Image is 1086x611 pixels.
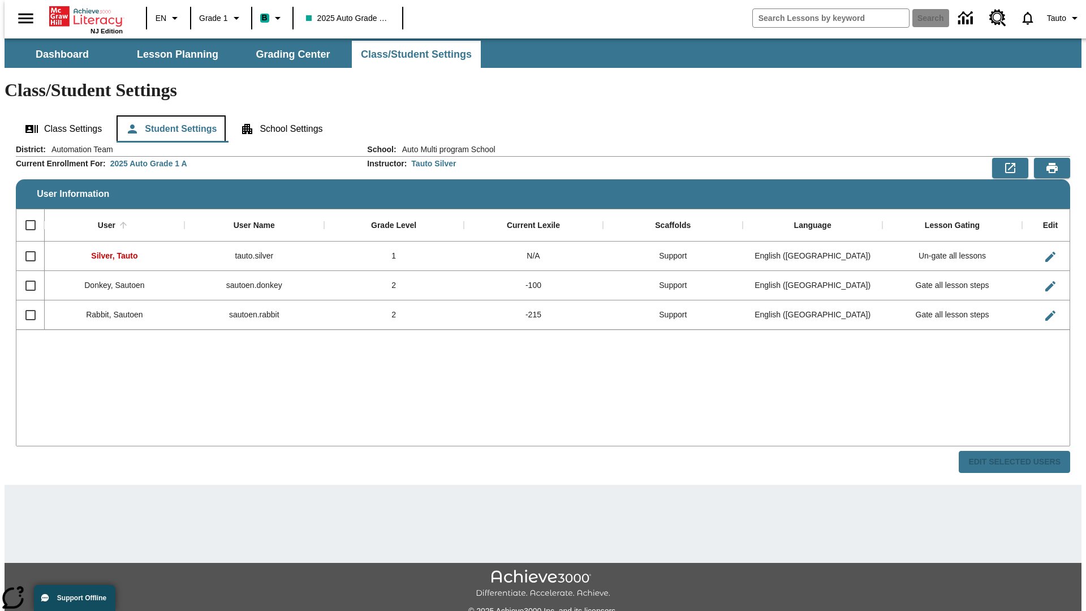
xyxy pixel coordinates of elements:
[603,300,743,330] div: Support
[367,145,396,154] h2: School :
[992,158,1028,178] button: Export to CSV
[184,271,324,300] div: sautoen.donkey
[1039,246,1062,268] button: Edit User
[86,310,143,319] span: Rabbit, Sautoen
[1043,221,1058,231] div: Edit
[9,2,42,35] button: Open side menu
[34,585,115,611] button: Support Offline
[16,144,1070,474] div: User Information
[156,12,166,24] span: EN
[199,12,228,24] span: Grade 1
[1013,3,1042,33] a: Notifications
[16,115,1070,143] div: Class/Student Settings
[49,5,123,28] a: Home
[150,8,187,28] button: Language: EN, Select a language
[324,271,464,300] div: 2
[397,144,495,155] span: Auto Multi program School
[371,221,416,231] div: Grade Level
[951,3,982,34] a: Data Center
[5,41,482,68] div: SubNavbar
[507,221,560,231] div: Current Lexile
[256,8,289,28] button: Boost Class color is teal. Change class color
[352,41,481,68] button: Class/Student Settings
[306,12,390,24] span: 2025 Auto Grade 1 A
[324,300,464,330] div: 2
[464,242,604,271] div: N/A
[1034,158,1070,178] button: Print Preview
[982,3,1013,33] a: Resource Center, Will open in new tab
[90,28,123,35] span: NJ Edition
[236,41,350,68] button: Grading Center
[1039,275,1062,298] button: Edit User
[743,271,882,300] div: English (US)
[16,145,46,154] h2: District :
[476,570,610,599] img: Achieve3000 Differentiate Accelerate Achieve
[1042,8,1086,28] button: Profile/Settings
[110,158,187,169] div: 2025 Auto Grade 1 A
[16,159,106,169] h2: Current Enrollment For :
[91,251,137,260] span: Silver, Tauto
[794,221,831,231] div: Language
[16,115,111,143] button: Class Settings
[882,300,1022,330] div: Gate all lesson steps
[256,48,330,61] span: Grading Center
[1047,12,1066,24] span: Tauto
[46,144,113,155] span: Automation Team
[882,242,1022,271] div: Un-gate all lessons
[234,221,275,231] div: User Name
[603,242,743,271] div: Support
[57,594,106,602] span: Support Offline
[464,271,604,300] div: -100
[743,300,882,330] div: English (US)
[464,300,604,330] div: -215
[84,281,144,290] span: Donkey, Sautoen
[195,8,248,28] button: Grade: Grade 1, Select a grade
[36,48,89,61] span: Dashboard
[184,300,324,330] div: sautoen.rabbit
[361,48,472,61] span: Class/Student Settings
[117,115,226,143] button: Student Settings
[411,158,456,169] div: Tauto Silver
[98,221,115,231] div: User
[925,221,980,231] div: Lesson Gating
[262,11,268,25] span: B
[5,38,1081,68] div: SubNavbar
[1039,304,1062,327] button: Edit User
[655,221,691,231] div: Scaffolds
[324,242,464,271] div: 1
[5,80,1081,101] h1: Class/Student Settings
[121,41,234,68] button: Lesson Planning
[137,48,218,61] span: Lesson Planning
[743,242,882,271] div: English (US)
[367,159,407,169] h2: Instructor :
[37,189,109,199] span: User Information
[882,271,1022,300] div: Gate all lesson steps
[603,271,743,300] div: Support
[753,9,909,27] input: search field
[49,4,123,35] div: Home
[184,242,324,271] div: tauto.silver
[6,41,119,68] button: Dashboard
[231,115,331,143] button: School Settings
